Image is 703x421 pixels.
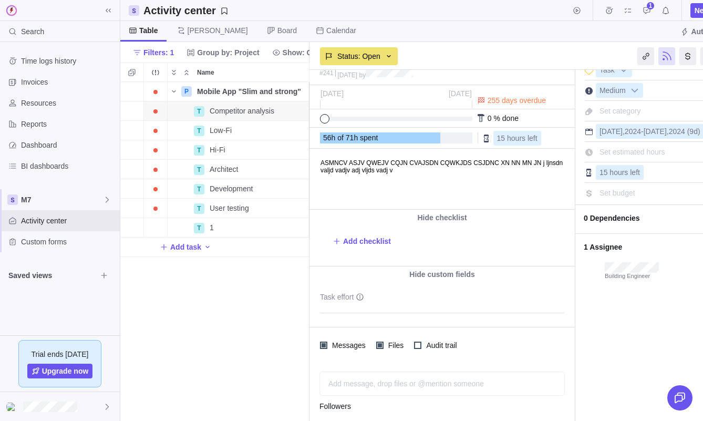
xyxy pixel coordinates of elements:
div: Hi-Fi [205,140,309,159]
div: #241 [319,70,334,77]
span: Collapse [180,65,193,80]
span: Trial ends [DATE] [32,349,89,360]
span: Set budget [599,189,635,197]
div: T [194,145,204,156]
span: Board [277,25,297,36]
span: My assignments [621,3,635,18]
img: Show [6,403,19,411]
span: Building Engineer [605,273,659,280]
div: Trouble indication [144,101,168,121]
div: Trouble indication [144,218,168,238]
div: Name [168,218,309,238]
span: Add checklist [333,234,391,249]
div: Trouble indication [144,199,168,218]
span: Search [21,26,44,37]
span: Custom forms [21,237,116,247]
div: T [194,223,204,233]
div: Task [596,63,632,77]
span: Filters: 1 [143,47,174,58]
span: Upgrade now [42,366,89,376]
div: User testing [205,199,309,218]
div: P [181,86,192,97]
span: 56 [323,134,332,142]
span: User testing [210,203,249,213]
span: Notifications [658,3,673,18]
span: Hi-Fi [210,145,225,155]
span: BI dashboards [21,161,116,171]
div: T [194,184,204,194]
span: Followers [319,401,351,412]
span: , [623,127,625,136]
div: Name [168,121,309,140]
a: My assignments [621,8,635,16]
div: T [194,106,204,117]
div: Development [205,179,309,198]
span: Save your current layout and filters as a View [139,3,233,18]
div: Copy link [637,47,654,65]
div: Name [168,160,309,179]
span: 2024 [669,127,685,136]
span: Expand [168,65,180,80]
div: Trouble indication [144,82,168,101]
span: 255 days overdue [488,96,546,105]
span: 0 [488,114,492,122]
span: Mobile App "Slim and strong" [197,86,301,97]
span: Time logs [602,3,616,18]
span: Table [139,25,158,36]
span: Task [596,63,618,78]
span: Show: Completed projects [268,45,380,60]
span: - [641,127,644,136]
div: Hide checklist [309,210,575,225]
span: (9d) [687,127,700,136]
span: [DATE] [599,127,623,136]
div: Mobile App "Slim and strong" [193,82,309,101]
span: [PERSON_NAME] [188,25,248,36]
span: Messages [327,338,368,353]
span: , [667,127,669,136]
span: Name [197,67,214,78]
span: Time logs history [21,56,116,66]
div: Name [168,101,309,121]
span: Selection mode [125,65,139,80]
div: Medium [596,83,643,98]
div: Low-Fi [205,121,309,140]
img: logo [4,3,19,18]
span: Add checklist [343,236,391,247]
span: by [359,71,366,79]
div: Architect [205,160,309,179]
span: Audit trail [421,338,459,353]
div: T [194,203,204,214]
span: [DATE] [337,71,357,79]
a: Notifications [658,8,673,16]
span: Architect [210,164,238,174]
span: Calendar [326,25,356,36]
div: grid [120,82,309,421]
div: Name [168,179,309,199]
span: Reports [21,119,116,129]
span: Set estimated hours [599,148,665,156]
a: Upgrade now [27,364,93,378]
span: Show: Completed projects [283,47,376,58]
div: T [194,165,204,175]
span: Low-Fi [210,125,232,136]
span: Files [384,338,406,353]
span: Start timer [570,3,584,18]
span: 15 hours left [599,168,640,177]
span: Competitor analysis [210,106,274,116]
span: Saved views [8,270,97,281]
span: Browse views [97,268,111,283]
span: Group by: Project [197,47,259,58]
span: M7 [21,194,103,205]
span: 15 hours left [497,134,537,142]
span: Add task [160,240,201,254]
div: This is a milestone [585,66,593,75]
div: Name [168,140,309,160]
div: 1 [205,218,309,237]
a: Time logs [602,8,616,16]
div: Trouble indication [144,179,168,199]
div: Competitor analysis [205,101,309,120]
div: Unfollow [658,47,675,65]
span: Activity center [21,215,116,226]
h2: Activity center [143,3,216,18]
